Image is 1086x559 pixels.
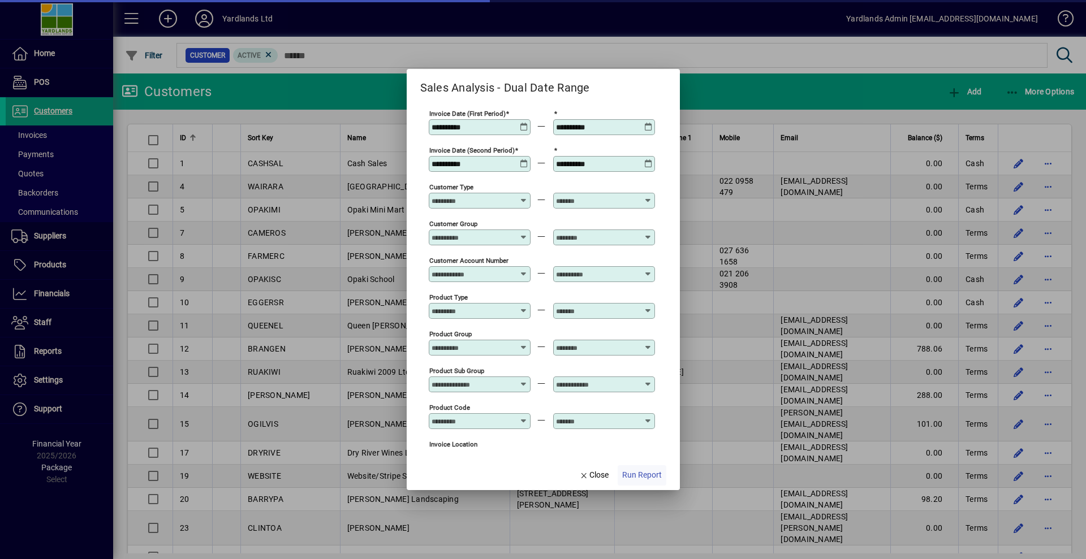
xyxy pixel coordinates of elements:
[429,257,508,265] mat-label: Customer Account Number
[622,469,662,481] span: Run Report
[429,183,473,191] mat-label: Customer Type
[429,146,515,154] mat-label: Invoice Date (Second Period)
[429,367,484,375] mat-label: Product Sub Group
[579,469,609,481] span: Close
[575,465,613,486] button: Close
[429,330,472,338] mat-label: Product Group
[429,404,470,411] mat-label: Product Code
[429,110,506,118] mat-label: Invoice Date (First Period)
[429,293,468,301] mat-label: Product Type
[407,69,604,97] h2: Sales Analysis - Dual Date Range
[429,440,477,448] mat-label: Invoice location
[618,465,666,486] button: Run Report
[429,220,477,228] mat-label: Customer Group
